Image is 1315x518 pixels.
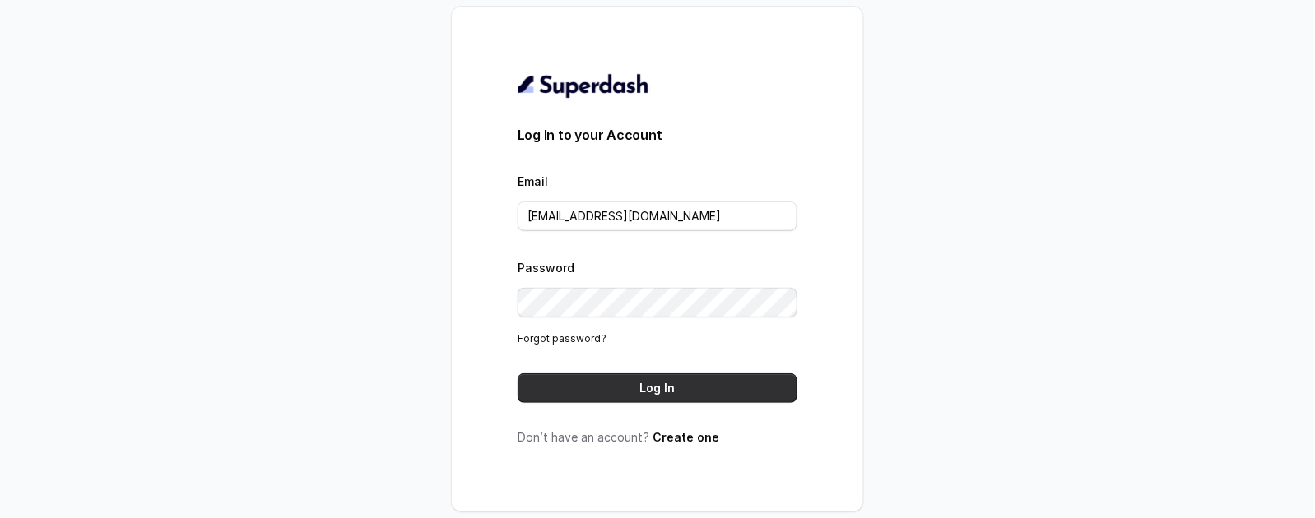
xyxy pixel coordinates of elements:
label: Email [518,174,548,188]
a: Create one [653,430,719,444]
img: light.svg [518,72,650,99]
h3: Log In to your Account [518,125,797,145]
a: Forgot password? [518,332,606,345]
button: Log In [518,373,797,403]
label: Password [518,261,574,275]
p: Don’t have an account? [518,429,797,446]
input: youremail@example.com [518,201,797,231]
